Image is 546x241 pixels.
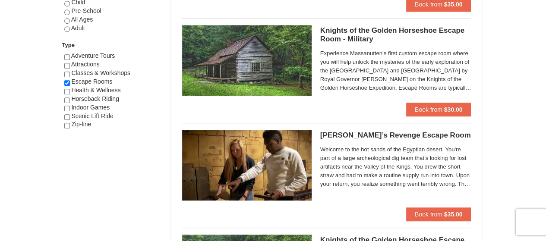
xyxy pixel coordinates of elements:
[71,104,110,111] span: Indoor Games
[415,106,442,113] span: Book from
[182,130,312,200] img: 6619913-405-76dfcace.jpg
[444,1,463,8] strong: $35.00
[71,25,85,31] span: Adult
[71,61,100,68] span: Attractions
[320,49,471,92] span: Experience Massanutten’s first custom escape room where you will help unlock the mysteries of the...
[71,87,120,94] span: Health & Wellness
[415,211,442,218] span: Book from
[71,7,101,14] span: Pre-School
[71,69,130,76] span: Classes & Workshops
[71,113,113,119] span: Scenic Lift Ride
[415,1,442,8] span: Book from
[320,131,471,140] h5: [PERSON_NAME]’s Revenge Escape Room
[71,95,119,102] span: Horseback Riding
[182,25,312,96] img: 6619913-501-6e8caf1d.jpg
[320,145,471,188] span: Welcome to the hot sands of the Egyptian desert. You're part of a large archeological dig team th...
[406,103,471,116] button: Book from $30.00
[320,26,471,44] h5: Knights of the Golden Horseshoe Escape Room - Military
[71,52,115,59] span: Adventure Tours
[444,211,463,218] strong: $35.00
[444,106,463,113] strong: $30.00
[406,207,471,221] button: Book from $35.00
[71,121,91,128] span: Zip-line
[62,42,75,48] strong: Type
[71,16,93,23] span: All Ages
[71,78,112,85] span: Escape Rooms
